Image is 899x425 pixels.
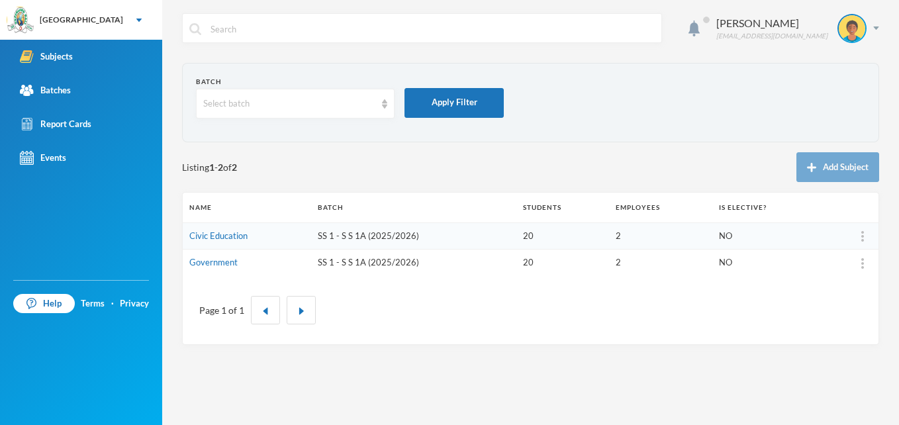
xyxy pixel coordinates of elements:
td: 2 [609,222,712,250]
th: Is Elective? [712,193,822,222]
th: Batch [311,193,516,222]
button: Apply Filter [404,88,504,118]
div: Batch [196,77,395,87]
th: Name [183,193,311,222]
td: 20 [516,250,609,276]
img: more_vert [861,258,864,269]
td: SS 1 - S S 1A (2025/2026) [311,222,516,250]
td: NO [712,222,822,250]
b: 1 [209,162,214,173]
td: 2 [609,250,712,276]
div: [GEOGRAPHIC_DATA] [40,14,123,26]
a: Government [189,257,238,267]
div: [PERSON_NAME] [716,15,828,31]
div: Page 1 of 1 [199,303,244,317]
a: Privacy [120,297,149,310]
b: 2 [218,162,223,173]
div: Batches [20,83,71,97]
th: Employees [609,193,712,222]
div: [EMAIL_ADDRESS][DOMAIN_NAME] [716,31,828,41]
img: search [189,23,201,35]
a: Help [13,294,75,314]
button: Add Subject [796,152,879,182]
div: Select batch [203,97,375,111]
a: Civic Education [189,230,248,241]
td: NO [712,250,822,276]
input: Search [209,14,655,44]
div: Events [20,151,66,165]
td: 20 [516,222,609,250]
div: Report Cards [20,117,91,131]
th: Students [516,193,609,222]
img: more_vert [861,231,864,242]
b: 2 [232,162,237,173]
img: logo [7,7,34,34]
img: STUDENT [839,15,865,42]
div: Subjects [20,50,73,64]
div: · [111,297,114,310]
td: SS 1 - S S 1A (2025/2026) [311,250,516,276]
a: Terms [81,297,105,310]
span: Listing - of [182,160,237,174]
